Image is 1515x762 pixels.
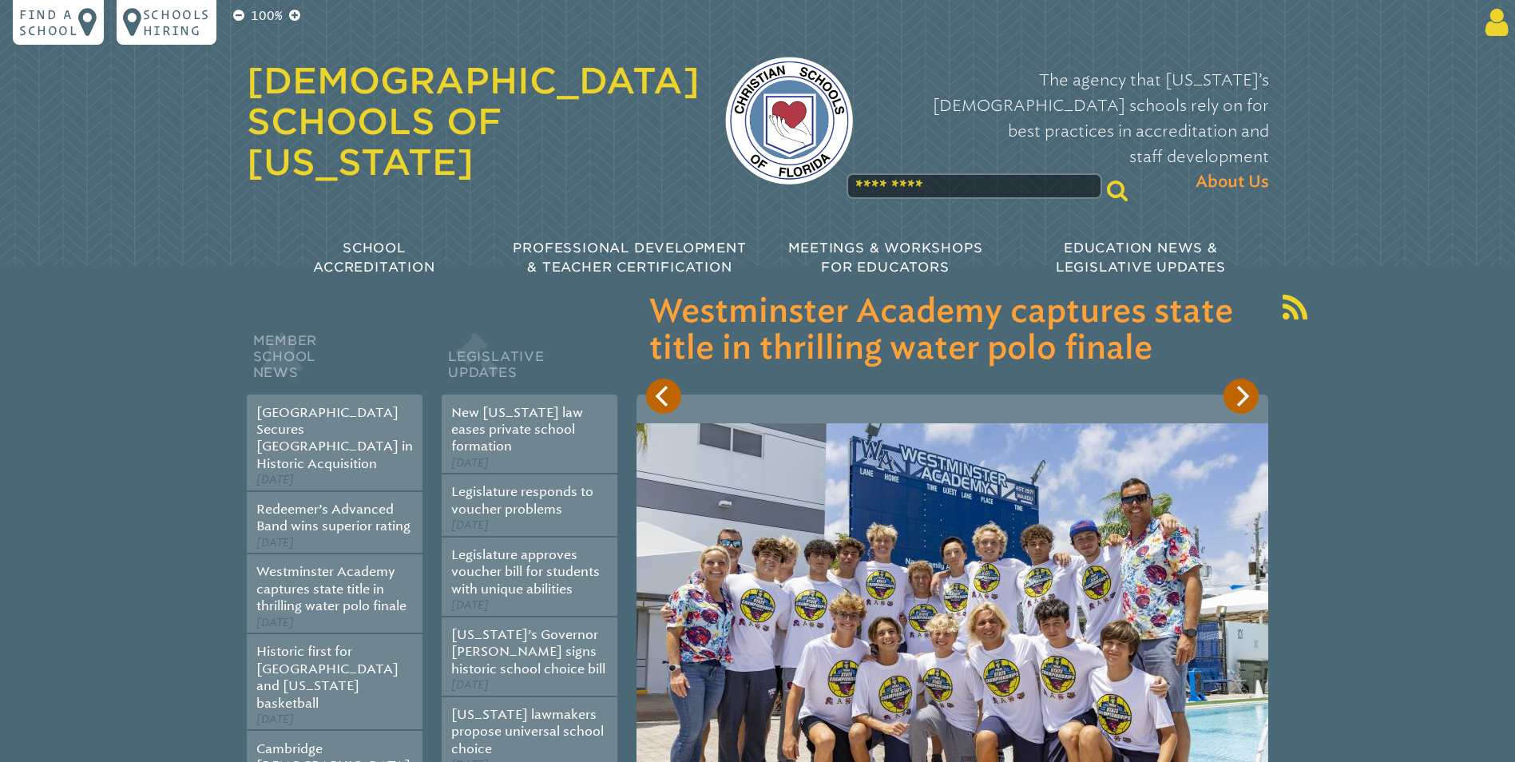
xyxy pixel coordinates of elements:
[878,67,1269,195] p: The agency that [US_STATE]’s [DEMOGRAPHIC_DATA] schools rely on for best practices in accreditati...
[451,518,489,532] span: [DATE]
[256,536,294,550] span: [DATE]
[143,6,210,38] p: Schools Hiring
[256,405,413,471] a: [GEOGRAPHIC_DATA] Secures [GEOGRAPHIC_DATA] in Historic Acquisition
[451,598,489,612] span: [DATE]
[256,644,399,710] a: Historic first for [GEOGRAPHIC_DATA] and [US_STATE] basketball
[451,707,604,756] a: [US_STATE] lawmakers propose universal school choice
[513,240,746,275] span: Professional Development & Teacher Certification
[451,484,593,516] a: Legislature responds to voucher problems
[788,240,983,275] span: Meetings & Workshops for Educators
[313,240,434,275] span: School Accreditation
[1056,240,1226,275] span: Education News & Legislative Updates
[19,6,78,38] p: Find a school
[725,57,853,185] img: csf-logo-web-colors.png
[256,564,407,613] a: Westminster Academy captures state title in thrilling water polo finale
[256,502,410,534] a: Redeemer’s Advanced Band wins superior rating
[451,678,489,692] span: [DATE]
[442,329,617,395] h2: Legislative Updates
[451,627,605,677] a: [US_STATE]’s Governor [PERSON_NAME] signs historic school choice bill
[256,712,294,726] span: [DATE]
[649,294,1255,367] h3: Westminster Academy captures state title in thrilling water polo finale
[256,473,294,486] span: [DATE]
[247,329,422,395] h2: Member School News
[646,379,681,414] button: Previous
[451,405,583,454] a: New [US_STATE] law eases private school formation
[1224,379,1259,414] button: Next
[247,60,700,183] a: [DEMOGRAPHIC_DATA] Schools of [US_STATE]
[451,456,489,470] span: [DATE]
[1196,169,1269,195] span: About Us
[248,6,286,26] p: 100%
[451,547,600,597] a: Legislature approves voucher bill for students with unique abilities
[256,616,294,629] span: [DATE]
